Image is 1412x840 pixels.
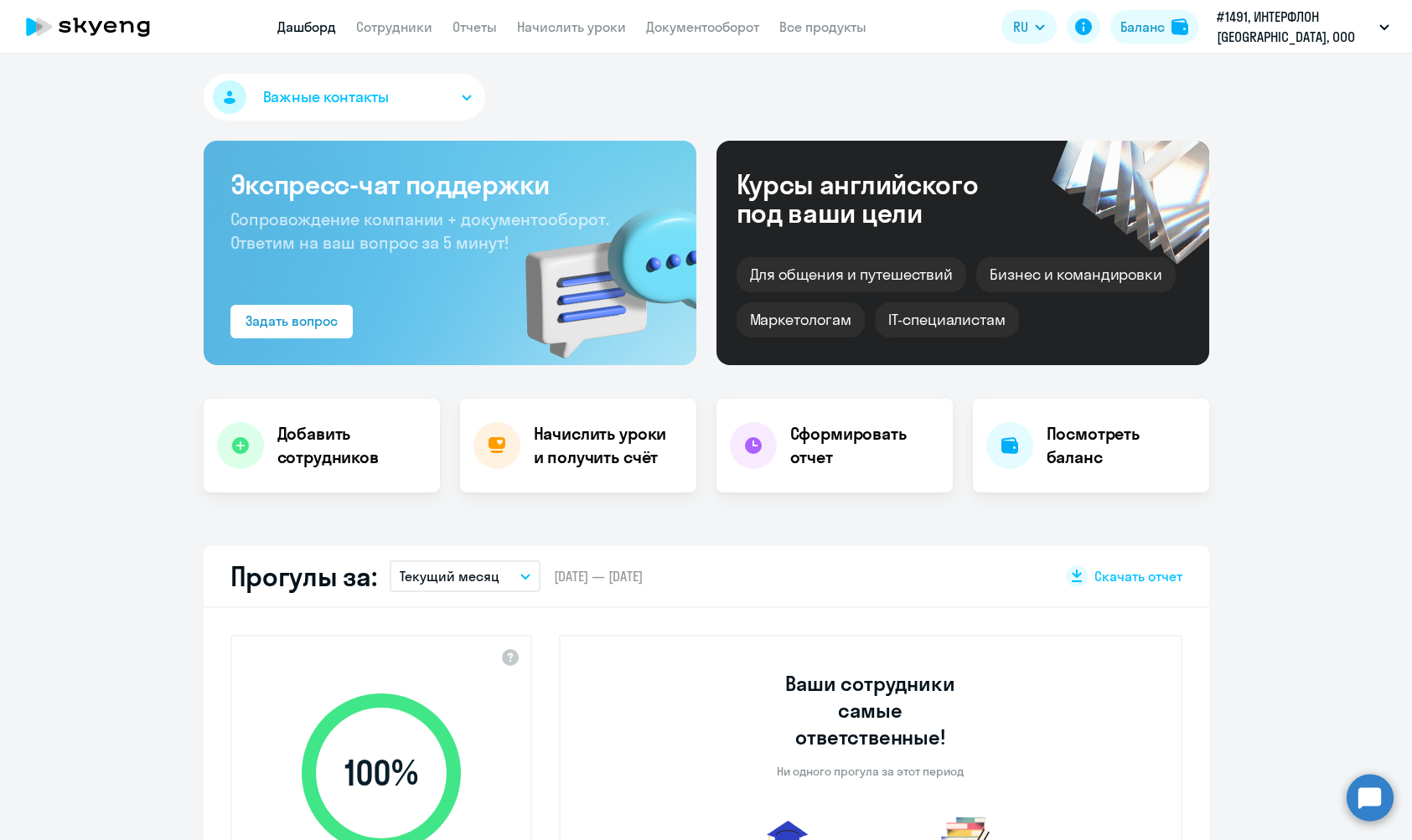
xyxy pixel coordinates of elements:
[1110,10,1198,44] button: Балансbalance
[246,311,338,331] div: Задать вопрос
[285,753,478,793] span: 100 %
[400,566,499,586] p: Текущий месяц
[1208,7,1398,47] button: #1491, ИНТЕРФЛОН [GEOGRAPHIC_DATA], ООО
[204,74,485,121] button: Важные контакты
[737,257,967,292] div: Для общения и путешествий
[737,302,865,338] div: Маркетологам
[453,18,497,35] a: Отчеты
[277,18,336,35] a: Дашборд
[554,567,643,585] span: [DATE] — [DATE]
[646,18,759,35] a: Документооборот
[501,177,696,365] img: bg-img
[230,559,377,593] h2: Прогулы за:
[777,764,964,779] p: Ни одного прогула за этот период
[1013,17,1028,37] span: RU
[534,422,680,469] h4: Начислить уроки и получить счёт
[875,302,1019,338] div: IT-специалистам
[976,257,1176,292] div: Бизнес и командировки
[230,209,609,253] span: Сопровождение компании + документооборот. Ответим на ваш вопрос за 5 минут!
[737,170,1023,227] div: Курсы английского под ваши цели
[517,18,626,35] a: Начислить уроки
[263,86,389,108] span: Важные контакты
[1217,7,1373,47] p: #1491, ИНТЕРФЛОН [GEOGRAPHIC_DATA], ООО
[230,305,353,338] button: Задать вопрос
[1094,567,1182,585] span: Скачать отчет
[790,422,939,469] h4: Сформировать отчет
[1001,10,1057,44] button: RU
[390,560,540,592] button: Текущий месяц
[1120,17,1165,37] div: Баланс
[356,18,432,35] a: Сотрудники
[763,670,978,750] h3: Ваши сотрудники самые ответственные!
[1047,422,1196,469] h4: Посмотреть баланс
[779,18,866,35] a: Все продукты
[230,167,670,201] h3: Экспресс-чат поддержки
[1171,18,1188,35] img: balance
[277,422,427,469] h4: Добавить сотрудников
